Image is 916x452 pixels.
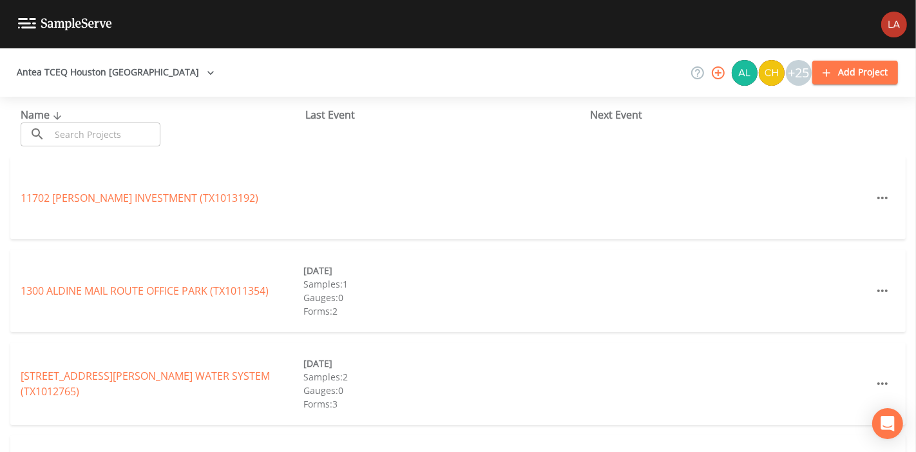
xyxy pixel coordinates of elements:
[21,108,65,122] span: Name
[303,397,586,411] div: Forms: 3
[303,357,586,370] div: [DATE]
[732,60,758,86] img: 30a13df2a12044f58df5f6b7fda61338
[21,369,270,398] a: [STREET_ADDRESS][PERSON_NAME] WATER SYSTEM (TX1012765)
[812,61,898,84] button: Add Project
[303,304,586,318] div: Forms: 2
[303,291,586,304] div: Gauges: 0
[759,60,785,86] img: c74b8b8b1c7a9d34f67c5e0ca157ed15
[303,384,586,397] div: Gauges: 0
[590,107,875,123] div: Next Event
[18,18,112,30] img: logo
[21,191,258,205] a: 11702 [PERSON_NAME] INVESTMENT (TX1013192)
[303,277,586,291] div: Samples: 1
[758,60,785,86] div: Charles Medina
[872,408,903,439] div: Open Intercom Messenger
[21,284,269,298] a: 1300 ALDINE MAIL ROUTE OFFICE PARK (TX1011354)
[50,123,160,146] input: Search Projects
[12,61,220,84] button: Antea TCEQ Houston [GEOGRAPHIC_DATA]
[881,12,907,37] img: cf6e799eed601856facf0d2563d1856d
[786,60,812,86] div: +25
[303,264,586,277] div: [DATE]
[303,370,586,384] div: Samples: 2
[305,107,590,123] div: Last Event
[731,60,758,86] div: Alaina Hahn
